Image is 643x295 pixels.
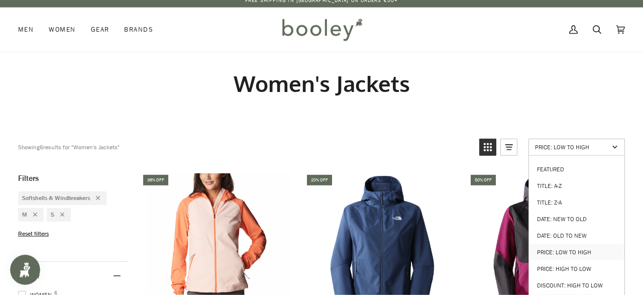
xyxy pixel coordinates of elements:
b: 6 [40,143,43,151]
span: S [51,211,54,219]
span: Brands [124,25,153,35]
a: Date: New to Old [529,211,624,227]
a: Date: Old to New [529,227,624,244]
a: Men [18,8,41,52]
a: Sort options [528,139,625,156]
span: Women [49,25,75,35]
a: View list mode [500,139,517,156]
h1: Women's Jackets [18,70,625,97]
span: Reset filters [18,230,49,238]
div: 50% off [471,175,496,185]
a: Price: Low to High [529,244,624,260]
a: View grid mode [479,139,496,156]
a: Title: A-Z [529,177,624,194]
div: Remove filter: M [27,211,37,219]
iframe: Button to open loyalty program pop-up [10,255,40,285]
a: Gear [83,8,117,52]
img: Booley [278,15,366,44]
a: Discount: High to Low [529,277,624,293]
a: Title: Z-A [529,194,624,211]
div: Showing results for "Women's Jackets" [18,139,120,156]
span: Gear [91,25,110,35]
div: Remove filter: Softshells & Windbreakers [90,194,100,203]
a: Featured [529,161,624,177]
div: 20% off [307,175,332,185]
span: Filters [18,173,39,183]
div: Remove filter: S [54,211,64,219]
span: Softshells & Windbreakers [22,194,90,203]
li: Reset filters [18,230,129,238]
span: Price: Low to High [535,143,609,151]
a: Women [41,8,83,52]
a: Price: High to Low [529,260,624,277]
span: M [22,211,27,219]
a: Brands [117,8,161,52]
div: 36% off [143,175,168,185]
span: Men [18,25,34,35]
